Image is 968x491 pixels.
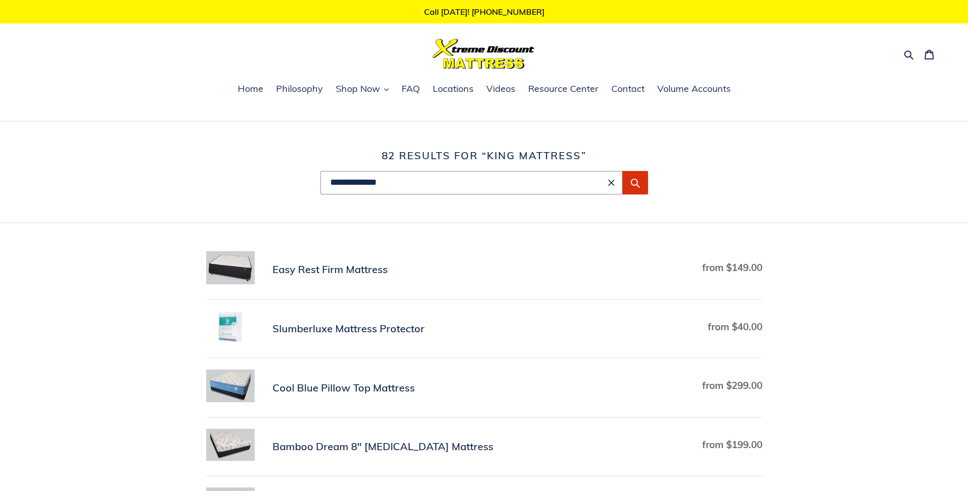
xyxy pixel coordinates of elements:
a: Resource Center [523,82,604,97]
a: Cool Blue Pillow Top Mattress [206,370,762,406]
a: Slumberluxe Mattress Protector [206,311,762,347]
a: Locations [428,82,479,97]
button: Clear search term [605,177,617,189]
h1: 82 results for “king mattress” [206,150,762,162]
a: FAQ [396,82,425,97]
a: Videos [481,82,520,97]
a: Contact [606,82,650,97]
input: Search [320,171,623,194]
span: Home [238,83,263,95]
a: Bamboo Dream 8" Memory Foam Mattress [206,429,762,465]
a: Volume Accounts [652,82,736,97]
span: Contact [611,83,644,95]
span: Volume Accounts [657,83,731,95]
button: Submit [623,171,648,194]
span: FAQ [402,83,420,95]
span: Resource Center [528,83,599,95]
span: Shop Now [336,83,380,95]
a: Easy Rest Firm Mattress [206,251,762,288]
img: Xtreme Discount Mattress [433,39,535,69]
span: Locations [433,83,474,95]
span: Videos [486,83,515,95]
a: Philosophy [271,82,328,97]
a: Home [233,82,268,97]
span: Philosophy [276,83,323,95]
button: Shop Now [331,82,394,97]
